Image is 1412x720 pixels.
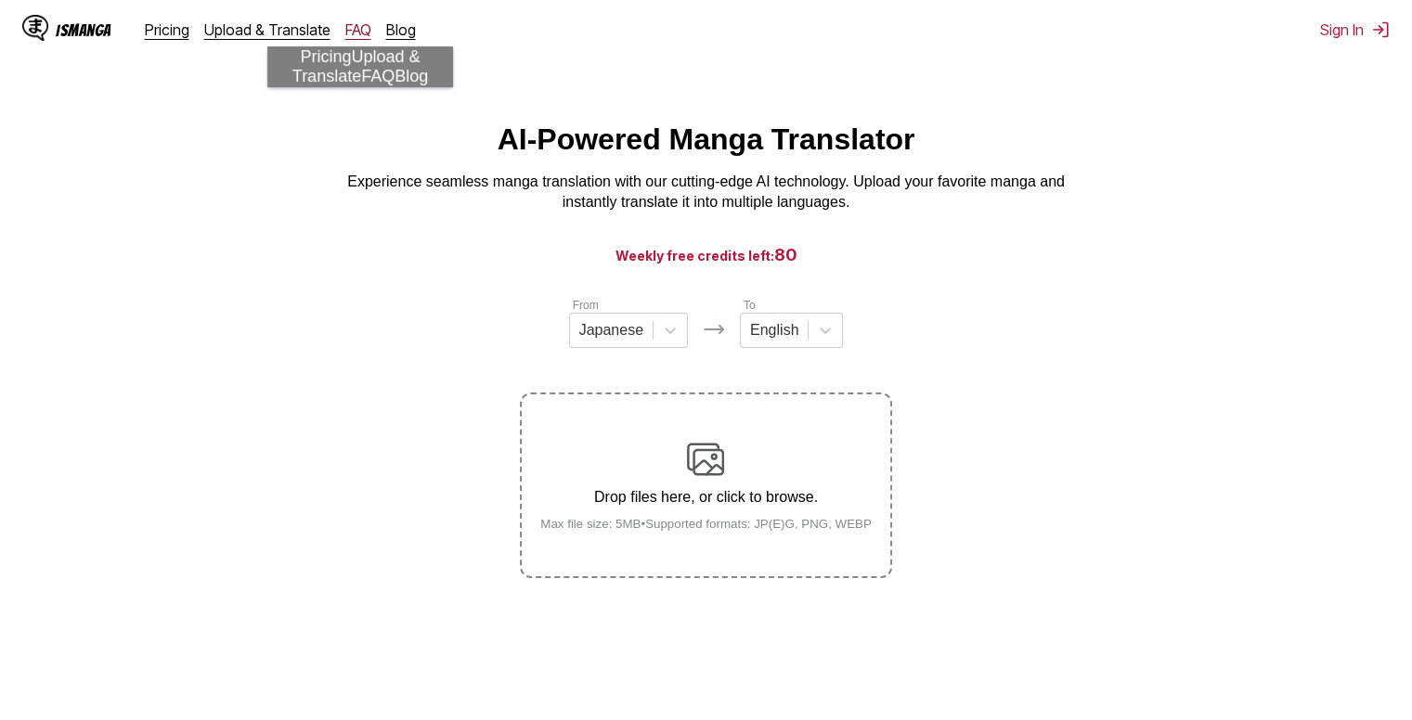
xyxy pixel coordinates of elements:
img: Languages icon [703,318,725,341]
img: IsManga Logo [22,15,48,41]
small: Max file size: 5MB • Supported formats: JP(E)G, PNG, WEBP [525,517,887,531]
button: Sign In [1320,20,1390,39]
p: Drop files here, or click to browse. [525,489,887,506]
label: From [573,299,599,312]
a: FAQ [345,20,371,39]
a: Pricing [145,20,189,39]
span: 80 [774,245,797,264]
div: IsManga [56,21,111,39]
p: Experience seamless manga translation with our cutting-edge AI technology. Upload your favorite m... [335,172,1078,213]
img: Sign out [1371,20,1390,39]
a: IsManga LogoIsManga [22,15,145,45]
a: Upload & Translate [204,20,330,39]
label: To [744,299,756,312]
h1: AI-Powered Manga Translator [498,122,915,157]
a: Blog [386,20,416,39]
h3: Weekly free credits left: [45,243,1367,266]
